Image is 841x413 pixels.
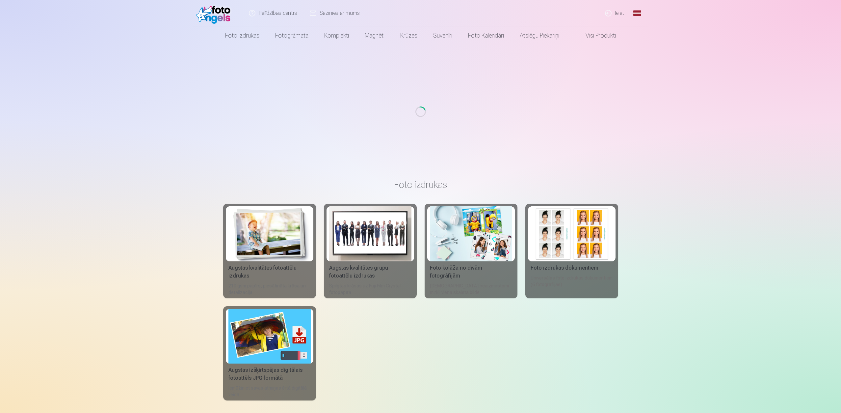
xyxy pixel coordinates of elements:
[460,26,512,45] a: Foto kalendāri
[392,26,425,45] a: Krūzes
[226,282,313,296] div: 210 gsm papīrs, piesātināta krāsa un detalizācija
[226,264,313,280] div: Augstas kvalitātes fotoattēlu izdrukas
[531,206,613,261] img: Foto izdrukas dokumentiem
[528,275,616,296] div: Universālas foto izdrukas dokumentiem (6 fotogrāfijas)
[528,264,616,272] div: Foto izdrukas dokumentiem
[430,206,512,261] img: Foto kolāža no divām fotogrāfijām
[427,282,515,296] div: [DEMOGRAPHIC_DATA] neaizmirstami mirkļi vienā skaistā bildē
[427,264,515,280] div: Foto kolāža no divām fotogrāfijām
[327,282,414,296] div: Spilgtas krāsas uz Fuji Film Crystal fotopapīra
[223,306,316,401] a: Augstas izšķirtspējas digitālais fotoattēls JPG formātāAugstas izšķirtspējas digitālais fotoattēl...
[425,204,517,298] a: Foto kolāža no divām fotogrāfijāmFoto kolāža no divām fotogrāfijām[DEMOGRAPHIC_DATA] neaizmirstam...
[228,309,311,364] img: Augstas izšķirtspējas digitālais fotoattēls JPG formātā
[327,264,414,280] div: Augstas kvalitātes grupu fotoattēlu izdrukas
[512,26,567,45] a: Atslēgu piekariņi
[196,3,234,24] img: /fa1
[357,26,392,45] a: Magnēti
[223,204,316,298] a: Augstas kvalitātes fotoattēlu izdrukasAugstas kvalitātes fotoattēlu izdrukas210 gsm papīrs, piesā...
[226,366,313,382] div: Augstas izšķirtspējas digitālais fotoattēls JPG formātā
[316,26,357,45] a: Komplekti
[329,206,411,261] img: Augstas kvalitātes grupu fotoattēlu izdrukas
[525,204,618,298] a: Foto izdrukas dokumentiemFoto izdrukas dokumentiemUniversālas foto izdrukas dokumentiem (6 fotogr...
[226,385,313,398] div: Iemūžiniet savas atmiņas ērtā digitālā veidā
[217,26,267,45] a: Foto izdrukas
[324,204,417,298] a: Augstas kvalitātes grupu fotoattēlu izdrukasAugstas kvalitātes grupu fotoattēlu izdrukasSpilgtas ...
[228,179,613,191] h3: Foto izdrukas
[228,206,311,261] img: Augstas kvalitātes fotoattēlu izdrukas
[425,26,460,45] a: Suvenīri
[567,26,624,45] a: Visi produkti
[267,26,316,45] a: Fotogrāmata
